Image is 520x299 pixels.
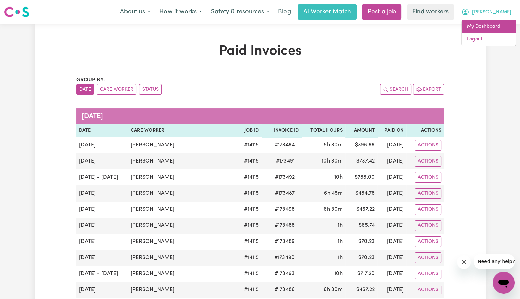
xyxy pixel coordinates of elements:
[238,218,262,234] td: # 14115
[338,255,343,260] span: 1 hour
[345,250,377,266] td: $ 70.23
[302,124,345,137] th: Total Hours
[4,6,29,18] img: Careseekers logo
[271,189,299,197] span: # 173487
[128,282,238,298] td: [PERSON_NAME]
[238,266,262,282] td: # 14115
[474,254,515,269] iframe: Message from company
[377,137,406,153] td: [DATE]
[377,124,406,137] th: Paid On
[377,282,406,298] td: [DATE]
[324,287,343,292] span: 6 hours 30 minutes
[97,84,136,95] button: sort invoices by care worker
[76,108,444,124] caption: [DATE]
[270,141,299,149] span: # 173494
[128,234,238,250] td: [PERSON_NAME]
[462,20,516,33] a: My Dashboard
[76,234,128,250] td: [DATE]
[415,140,441,151] button: Actions
[345,137,377,153] td: $ 396.99
[128,169,238,185] td: [PERSON_NAME]
[461,20,516,46] div: My Account
[377,250,406,266] td: [DATE]
[415,269,441,279] button: Actions
[128,266,238,282] td: [PERSON_NAME]
[128,153,238,169] td: [PERSON_NAME]
[76,266,128,282] td: [DATE] - [DATE]
[457,5,516,19] button: My Account
[270,253,299,262] span: # 173490
[415,172,441,183] button: Actions
[238,169,262,185] td: # 14115
[238,250,262,266] td: # 14115
[380,84,411,95] button: Search
[76,84,94,95] button: sort invoices by date
[128,185,238,201] td: [PERSON_NAME]
[377,234,406,250] td: [DATE]
[76,282,128,298] td: [DATE]
[345,124,377,137] th: Amount
[76,218,128,234] td: [DATE]
[206,5,274,19] button: Safety & resources
[322,158,343,164] span: 10 hours 30 minutes
[345,169,377,185] td: $ 788.00
[415,252,441,263] button: Actions
[338,223,343,228] span: 1 hour
[377,185,406,201] td: [DATE]
[457,255,471,269] iframe: Close message
[270,221,299,230] span: # 173488
[238,153,262,169] td: # 14115
[128,137,238,153] td: [PERSON_NAME]
[298,4,357,19] a: AI Worker Match
[76,77,105,83] span: Group by:
[362,4,401,19] a: Post a job
[345,153,377,169] td: $ 737.42
[407,4,454,19] a: Find workers
[270,270,299,278] span: # 173493
[238,234,262,250] td: # 14115
[238,282,262,298] td: # 14115
[238,185,262,201] td: # 14115
[238,201,262,218] td: # 14115
[128,250,238,266] td: [PERSON_NAME]
[415,236,441,247] button: Actions
[76,185,128,201] td: [DATE]
[334,271,343,276] span: 10 hours
[76,201,128,218] td: [DATE]
[377,218,406,234] td: [DATE]
[493,272,515,294] iframe: Button to launch messaging window
[324,142,343,148] span: 5 hours 30 minutes
[413,84,444,95] button: Export
[377,266,406,282] td: [DATE]
[415,220,441,231] button: Actions
[345,185,377,201] td: $ 484.78
[155,5,206,19] button: How it works
[345,218,377,234] td: $ 65.74
[128,201,238,218] td: [PERSON_NAME]
[324,207,343,212] span: 6 hours 30 minutes
[262,124,302,137] th: Invoice ID
[76,124,128,137] th: Date
[116,5,155,19] button: About us
[4,5,41,10] span: Need any help?
[128,218,238,234] td: [PERSON_NAME]
[377,201,406,218] td: [DATE]
[334,174,343,180] span: 10 hours
[76,169,128,185] td: [DATE] - [DATE]
[406,124,444,137] th: Actions
[270,286,299,294] span: # 173486
[4,4,29,20] a: Careseekers logo
[415,285,441,295] button: Actions
[76,250,128,266] td: [DATE]
[274,4,295,19] a: Blog
[345,234,377,250] td: $ 70.23
[472,9,511,16] span: [PERSON_NAME]
[270,237,299,246] span: # 173489
[139,84,162,95] button: sort invoices by paid status
[345,201,377,218] td: $ 467.22
[415,156,441,167] button: Actions
[238,124,262,137] th: Job ID
[415,204,441,215] button: Actions
[462,33,516,46] a: Logout
[345,266,377,282] td: $ 717.20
